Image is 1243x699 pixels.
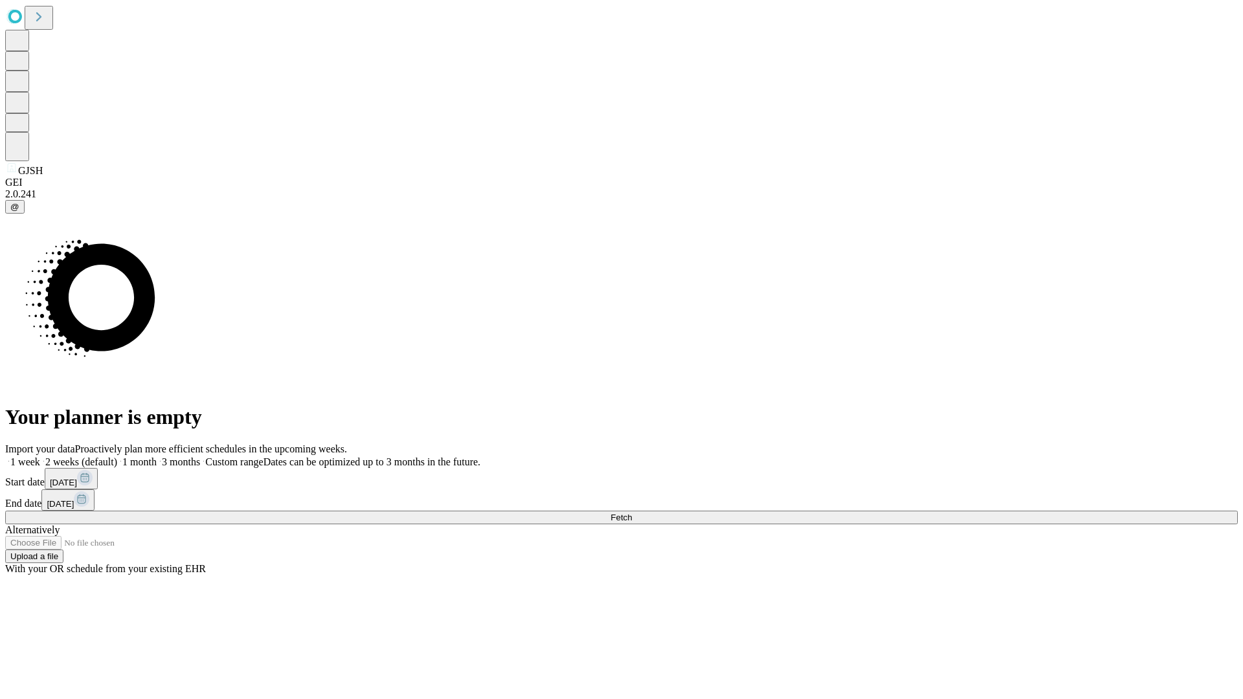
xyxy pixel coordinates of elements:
span: Import your data [5,443,75,454]
div: GEI [5,177,1238,188]
span: 2 weeks (default) [45,456,117,467]
div: Start date [5,468,1238,489]
div: End date [5,489,1238,511]
span: Dates can be optimized up to 3 months in the future. [263,456,480,467]
span: [DATE] [47,499,74,509]
span: @ [10,202,19,212]
span: Proactively plan more efficient schedules in the upcoming weeks. [75,443,347,454]
span: Custom range [205,456,263,467]
button: [DATE] [41,489,95,511]
div: 2.0.241 [5,188,1238,200]
span: 1 week [10,456,40,467]
span: Alternatively [5,524,60,535]
button: Upload a file [5,549,63,563]
h1: Your planner is empty [5,405,1238,429]
button: [DATE] [45,468,98,489]
span: Fetch [610,513,632,522]
span: 1 month [122,456,157,467]
span: With your OR schedule from your existing EHR [5,563,206,574]
span: [DATE] [50,478,77,487]
span: GJSH [18,165,43,176]
button: Fetch [5,511,1238,524]
button: @ [5,200,25,214]
span: 3 months [162,456,200,467]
